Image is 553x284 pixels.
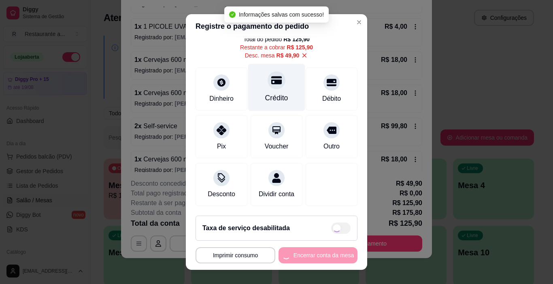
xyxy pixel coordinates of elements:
[209,94,234,104] div: Dinheiro
[229,11,236,18] span: check-circle
[202,223,290,233] h2: Taxa de serviço desabilitada
[283,35,310,43] div: R$ 125,90
[287,43,313,51] div: R$ 125,90
[276,51,300,59] span: R$ 49,90
[323,142,340,151] div: Outro
[196,247,275,263] button: Imprimir consumo
[265,93,288,103] div: Crédito
[243,35,310,43] div: Total do pedido
[259,189,294,199] div: Dividir conta
[208,189,235,199] div: Desconto
[265,142,289,151] div: Voucher
[239,11,324,18] span: Informações salvas com sucesso!
[217,142,226,151] div: Pix
[240,43,313,51] div: Restante a cobrar
[353,16,366,29] button: Close
[322,94,341,104] div: Débito
[186,14,367,38] header: Registre o pagamento do pedido
[245,51,300,59] p: Desc. mesa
